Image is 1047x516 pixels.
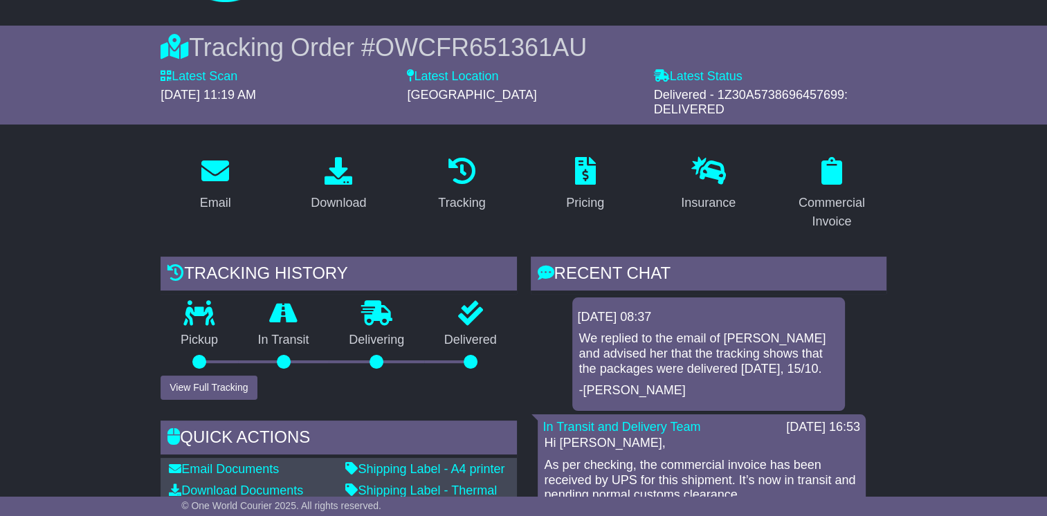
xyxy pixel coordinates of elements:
div: Pricing [566,194,604,212]
div: [DATE] 08:37 [578,310,839,325]
a: Shipping Label - Thermal printer [345,483,497,513]
label: Latest Scan [161,69,237,84]
div: Tracking Order # [161,33,886,62]
label: Latest Status [654,69,743,84]
a: Download [302,152,375,217]
a: Tracking [429,152,494,217]
a: In Transit and Delivery Team [543,420,701,434]
a: Shipping Label - A4 printer [345,462,504,476]
span: [GEOGRAPHIC_DATA] [407,88,536,102]
a: Email Documents [169,462,279,476]
span: Delivered - 1Z30A5738696457699: DELIVERED [654,88,848,117]
div: Download [311,194,366,212]
a: Download Documents [169,483,303,497]
div: Email [200,194,231,212]
span: © One World Courier 2025. All rights reserved. [181,500,381,511]
div: Insurance [681,194,736,212]
p: We replied to the email of [PERSON_NAME] and advised her that the tracking shows that the package... [579,331,838,376]
p: -[PERSON_NAME] [579,383,838,398]
p: Delivered [424,333,517,348]
p: Delivering [329,333,424,348]
button: View Full Tracking [161,376,257,400]
div: Quick Actions [161,421,516,458]
p: Pickup [161,333,238,348]
p: As per checking, the commercial invoice has been received by UPS for this shipment. It’s now in t... [545,458,859,503]
p: In Transit [238,333,329,348]
span: OWCFR651361AU [375,33,587,62]
div: Tracking [438,194,485,212]
span: [DATE] 11:19 AM [161,88,256,102]
a: Pricing [557,152,613,217]
a: Commercial Invoice [777,152,886,236]
a: Insurance [672,152,745,217]
div: Tracking history [161,257,516,294]
div: RECENT CHAT [531,257,886,294]
div: Commercial Invoice [786,194,877,231]
a: Email [191,152,240,217]
label: Latest Location [407,69,498,84]
p: Hi [PERSON_NAME], [545,436,859,451]
div: [DATE] 16:53 [786,420,860,435]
